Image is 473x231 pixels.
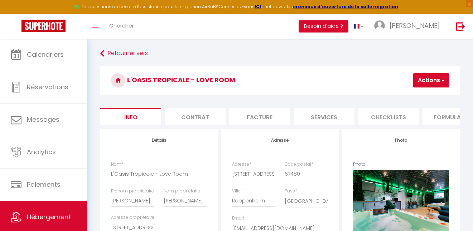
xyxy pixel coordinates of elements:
span: Analytics [27,147,56,156]
a: créneaux d'ouverture de la salle migration [293,4,398,10]
span: [PERSON_NAME] [390,21,440,30]
label: Photo [353,161,366,168]
img: ... [374,20,385,31]
label: Nom propriétaire [164,188,200,195]
span: Messages [27,115,59,124]
span: Hébergement [27,212,71,221]
span: Réservations [27,82,68,91]
li: Facture [229,108,290,125]
label: Adresse propriétaire [111,214,154,221]
li: Info [100,108,161,125]
a: Chercher [104,14,139,39]
span: Calendriers [27,50,64,59]
img: Super Booking [21,20,66,32]
a: ICI [255,4,261,10]
img: logout [456,22,465,31]
button: Actions [413,73,449,87]
h4: Adresse [232,138,328,143]
li: Contrat [165,108,226,125]
a: Retourner vers [100,47,460,60]
h4: Photo [353,138,449,143]
label: Email [232,215,246,222]
a: ... [PERSON_NAME] [369,14,449,39]
label: Ville [232,188,243,195]
label: Pays [285,188,297,195]
h4: Détails [111,138,207,143]
span: Chercher [109,22,134,29]
label: Nom [111,161,124,168]
li: Checklists [358,108,419,125]
button: Ouvrir le widget de chat LiveChat [6,3,27,24]
label: Adresse [232,161,251,168]
h3: L'Oasis Tropicale - Love Room [100,66,460,95]
label: Prénom propriétaire [111,188,154,195]
label: Code postal [285,161,313,168]
li: Services [294,108,354,125]
span: Paiements [27,180,61,189]
button: Besoin d'aide ? [299,20,348,32]
iframe: Chat [443,199,468,226]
